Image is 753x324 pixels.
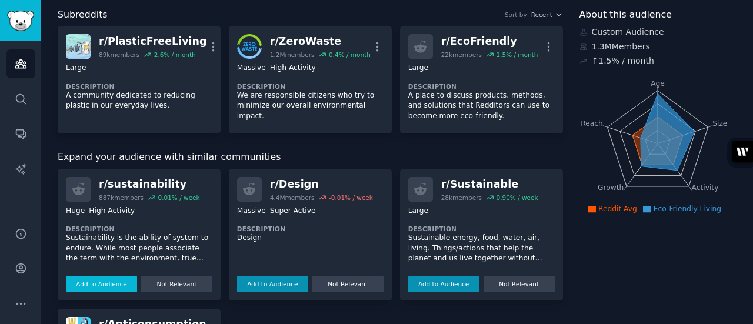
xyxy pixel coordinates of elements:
[66,34,91,59] img: PlasticFreeLiving
[141,276,212,292] button: Not Relevant
[579,8,672,22] span: About this audience
[66,206,85,217] div: Huge
[270,177,373,192] div: r/ Design
[89,206,135,217] div: High Activity
[484,276,555,292] button: Not Relevant
[329,193,373,202] div: -0.01 % / week
[441,51,482,59] div: 22k members
[408,82,555,91] dt: Description
[400,26,563,133] a: r/EcoFriendly22kmembers1.5% / monthLargeDescriptionA place to discuss products, methods, and solu...
[441,193,482,202] div: 28k members
[270,63,316,74] div: High Activity
[592,55,654,67] div: ↑ 1.5 % / month
[58,26,221,133] a: PlasticFreeLivingr/PlasticFreeLiving89kmembers2.6% / monthLargeDescriptionA community dedicated t...
[408,91,555,122] p: A place to discuss products, methods, and solutions that Redditors can use to become more eco-fri...
[99,177,200,192] div: r/ sustainability
[408,225,555,233] dt: Description
[312,276,384,292] button: Not Relevant
[441,34,538,49] div: r/ EcoFriendly
[408,276,479,292] button: Add to Audience
[581,119,603,127] tspan: Reach
[66,63,86,74] div: Large
[99,34,207,49] div: r/ PlasticFreeLiving
[99,193,144,202] div: 887k members
[7,11,34,31] img: GummySearch logo
[154,51,196,59] div: 2.6 % / month
[270,206,316,217] div: Super Active
[598,183,624,192] tspan: Growth
[270,51,315,59] div: 1.2M members
[66,225,212,233] dt: Description
[441,177,538,192] div: r/ Sustainable
[237,34,262,59] img: ZeroWaste
[270,193,315,202] div: 4.4M members
[229,26,392,133] a: ZeroWaster/ZeroWaste1.2Mmembers0.4% / monthMassiveHigh ActivityDescriptionWe are responsible citi...
[237,206,266,217] div: Massive
[651,79,665,88] tspan: Age
[237,233,384,243] p: Design
[496,51,538,59] div: 1.5 % / month
[408,206,428,217] div: Large
[237,82,384,91] dt: Description
[99,51,139,59] div: 89k members
[691,183,718,192] tspan: Activity
[158,193,199,202] div: 0.01 % / week
[237,225,384,233] dt: Description
[58,8,108,22] span: Subreddits
[66,276,137,292] button: Add to Audience
[531,11,563,19] button: Recent
[408,233,555,264] p: Sustainable energy, food, water, air, living. Things/actions that help the planet and us live tog...
[237,91,384,122] p: We are responsible citizens who try to minimize our overall environmental impact.
[598,205,637,213] span: Reddit Avg
[654,205,721,213] span: Eco-Friendly Living
[531,11,552,19] span: Recent
[329,51,371,59] div: 0.4 % / month
[58,150,281,165] span: Expand your audience with similar communities
[66,82,212,91] dt: Description
[237,276,308,292] button: Add to Audience
[505,11,527,19] div: Sort by
[237,63,266,74] div: Massive
[270,34,371,49] div: r/ ZeroWaste
[579,26,737,38] div: Custom Audience
[66,233,212,264] p: Sustainability is the ability of system to endure. While most people associate the term with the ...
[66,91,212,111] p: A community dedicated to reducing plastic in our everyday lives.
[579,41,737,53] div: 1.3M Members
[712,119,727,127] tspan: Size
[408,63,428,74] div: Large
[496,193,538,202] div: 0.90 % / week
